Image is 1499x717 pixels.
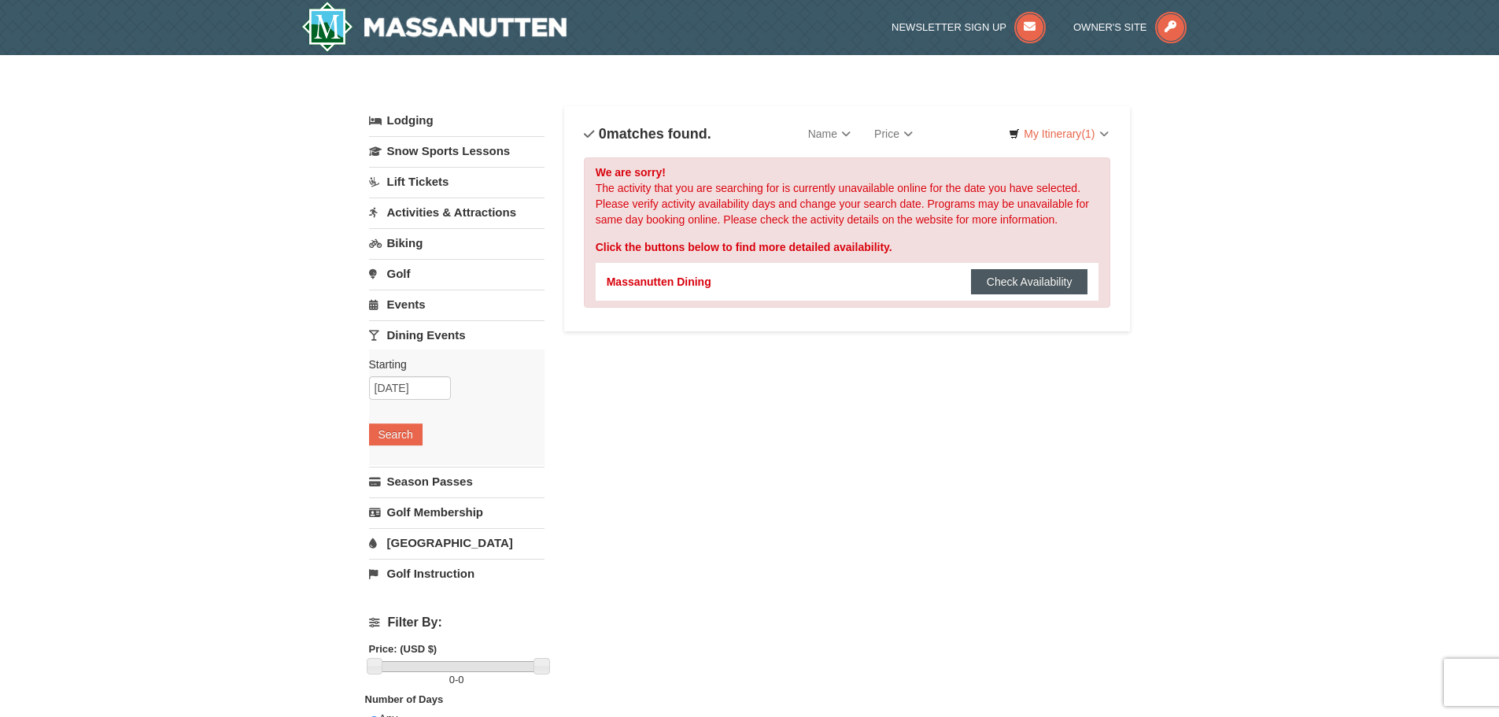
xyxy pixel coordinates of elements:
[584,157,1111,308] div: The activity that you are searching for is currently unavailable online for the date you have sel...
[369,290,545,319] a: Events
[584,126,711,142] h4: matches found.
[862,118,925,150] a: Price
[369,528,545,557] a: [GEOGRAPHIC_DATA]
[1073,21,1147,33] span: Owner's Site
[458,674,463,686] span: 0
[369,259,545,288] a: Golf
[369,559,545,588] a: Golf Instruction
[369,615,545,630] h4: Filter By:
[892,21,1006,33] span: Newsletter Sign Up
[596,166,666,179] strong: We are sorry!
[369,672,545,688] label: -
[369,467,545,496] a: Season Passes
[449,674,455,686] span: 0
[892,21,1046,33] a: Newsletter Sign Up
[369,167,545,196] a: Lift Tickets
[596,239,1099,255] div: Click the buttons below to find more detailed availability.
[369,423,423,445] button: Search
[369,497,545,527] a: Golf Membership
[369,106,545,135] a: Lodging
[999,122,1118,146] a: My Itinerary(1)
[971,269,1088,294] button: Check Availability
[369,198,545,227] a: Activities & Attractions
[796,118,862,150] a: Name
[1073,21,1187,33] a: Owner's Site
[301,2,567,52] img: Massanutten Resort Logo
[369,357,533,372] label: Starting
[369,136,545,165] a: Snow Sports Lessons
[599,126,607,142] span: 0
[607,274,711,290] div: Massanutten Dining
[301,2,567,52] a: Massanutten Resort
[369,228,545,257] a: Biking
[369,320,545,349] a: Dining Events
[365,693,444,705] strong: Number of Days
[369,643,438,655] strong: Price: (USD $)
[1081,128,1095,140] span: (1)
